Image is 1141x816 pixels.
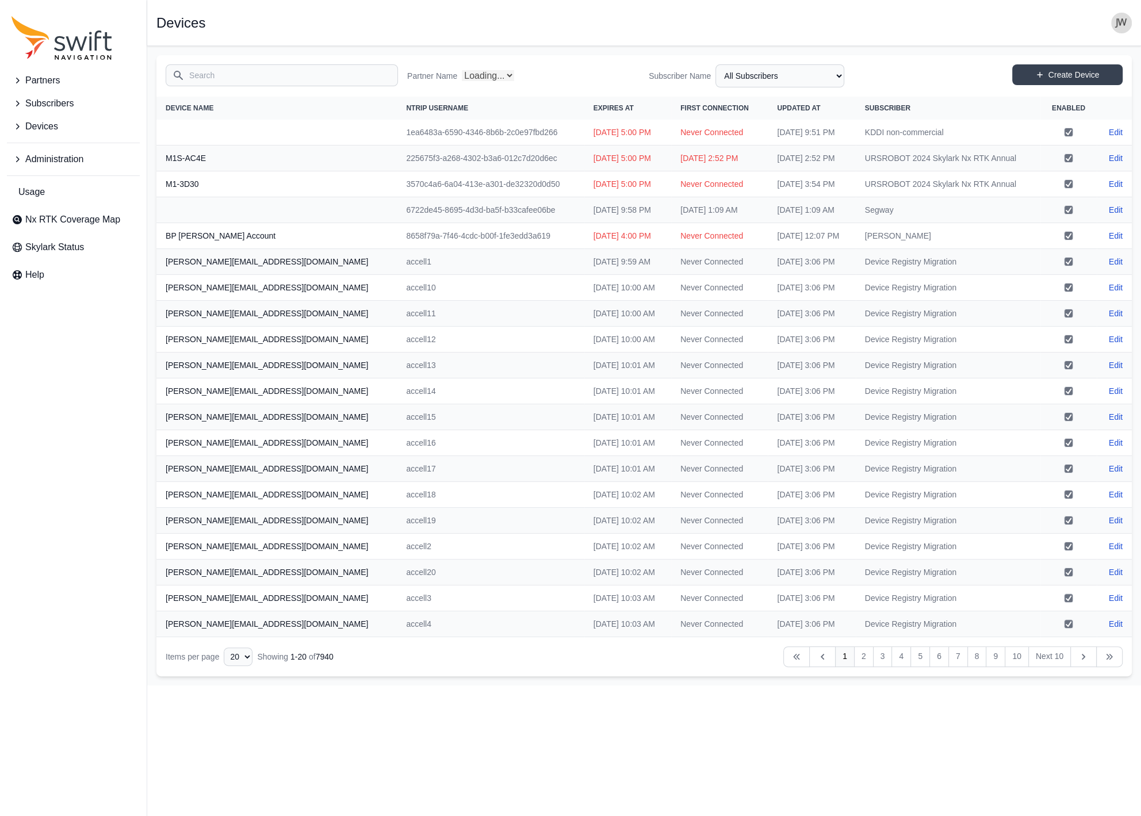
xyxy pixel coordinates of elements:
[156,637,1132,676] nav: Table navigation
[18,185,45,199] span: Usage
[1012,64,1123,85] a: Create Device
[768,430,855,456] td: [DATE] 3:06 PM
[7,236,140,259] a: Skylark Status
[156,508,397,534] th: [PERSON_NAME][EMAIL_ADDRESS][DOMAIN_NAME]
[1111,13,1132,33] img: user photo
[1109,463,1123,474] a: Edit
[671,120,768,145] td: Never Connected
[584,327,671,353] td: [DATE] 10:00 AM
[856,275,1040,301] td: Device Registry Migration
[856,378,1040,404] td: Device Registry Migration
[856,611,1040,637] td: Device Registry Migration
[1109,359,1123,371] a: Edit
[856,482,1040,508] td: Device Registry Migration
[1109,230,1123,242] a: Edit
[584,171,671,197] td: [DATE] 5:00 PM
[856,456,1040,482] td: Device Registry Migration
[1040,97,1097,120] th: Enabled
[584,223,671,249] td: [DATE] 4:00 PM
[397,275,584,301] td: accell10
[584,197,671,223] td: [DATE] 9:58 PM
[166,652,219,661] span: Items per page
[397,353,584,378] td: accell13
[768,145,855,171] td: [DATE] 2:52 PM
[316,652,334,661] span: 7940
[156,456,397,482] th: [PERSON_NAME][EMAIL_ADDRESS][DOMAIN_NAME]
[594,104,634,112] span: Expires At
[856,223,1040,249] td: [PERSON_NAME]
[986,646,1005,667] a: 9
[768,120,855,145] td: [DATE] 9:51 PM
[584,585,671,611] td: [DATE] 10:03 AM
[584,404,671,430] td: [DATE] 10:01 AM
[671,327,768,353] td: Never Connected
[671,171,768,197] td: Never Connected
[856,404,1040,430] td: Device Registry Migration
[397,249,584,275] td: accell1
[25,152,83,166] span: Administration
[768,223,855,249] td: [DATE] 12:07 PM
[156,353,397,378] th: [PERSON_NAME][EMAIL_ADDRESS][DOMAIN_NAME]
[407,70,457,82] label: Partner Name
[25,74,60,87] span: Partners
[584,353,671,378] td: [DATE] 10:01 AM
[397,560,584,585] td: accell20
[156,560,397,585] th: [PERSON_NAME][EMAIL_ADDRESS][DOMAIN_NAME]
[1109,152,1123,164] a: Edit
[397,171,584,197] td: 3570c4a6-6a04-413e-a301-de32320d0d50
[7,115,140,138] button: Devices
[7,148,140,171] button: Administration
[873,646,893,667] a: 3
[671,560,768,585] td: Never Connected
[768,378,855,404] td: [DATE] 3:06 PM
[257,651,333,662] div: Showing of
[397,378,584,404] td: accell14
[1109,566,1123,578] a: Edit
[768,585,855,611] td: [DATE] 3:06 PM
[156,534,397,560] th: [PERSON_NAME][EMAIL_ADDRESS][DOMAIN_NAME]
[1109,282,1123,293] a: Edit
[768,482,855,508] td: [DATE] 3:06 PM
[856,301,1040,327] td: Device Registry Migration
[649,70,711,82] label: Subscriber Name
[584,145,671,171] td: [DATE] 5:00 PM
[891,646,911,667] a: 4
[397,508,584,534] td: accell19
[584,508,671,534] td: [DATE] 10:02 AM
[1109,178,1123,190] a: Edit
[397,301,584,327] td: accell11
[671,404,768,430] td: Never Connected
[584,534,671,560] td: [DATE] 10:02 AM
[1109,437,1123,449] a: Edit
[1109,334,1123,345] a: Edit
[768,456,855,482] td: [DATE] 3:06 PM
[156,171,397,197] th: M1-3D30
[854,646,874,667] a: 2
[929,646,949,667] a: 6
[1109,127,1123,138] a: Edit
[156,611,397,637] th: [PERSON_NAME][EMAIL_ADDRESS][DOMAIN_NAME]
[397,120,584,145] td: 1ea6483a-6590-4346-8b6b-2c0e97fbd266
[156,482,397,508] th: [PERSON_NAME][EMAIL_ADDRESS][DOMAIN_NAME]
[856,145,1040,171] td: URSROBOT 2024 Skylark Nx RTK Annual
[397,197,584,223] td: 6722de45-8695-4d3d-ba5f-b33cafee06be
[856,508,1040,534] td: Device Registry Migration
[671,249,768,275] td: Never Connected
[7,208,140,231] a: Nx RTK Coverage Map
[397,482,584,508] td: accell18
[671,223,768,249] td: Never Connected
[1028,646,1071,667] a: Next 10
[1109,385,1123,397] a: Edit
[584,275,671,301] td: [DATE] 10:00 AM
[7,263,140,286] a: Help
[1109,618,1123,630] a: Edit
[397,223,584,249] td: 8658f79a-7f46-4cdc-b00f-1fe3edd3a619
[1005,646,1029,667] a: 10
[671,534,768,560] td: Never Connected
[856,97,1040,120] th: Subscriber
[671,585,768,611] td: Never Connected
[1109,204,1123,216] a: Edit
[671,197,768,223] td: [DATE] 1:09 AM
[584,249,671,275] td: [DATE] 9:59 AM
[856,353,1040,378] td: Device Registry Migration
